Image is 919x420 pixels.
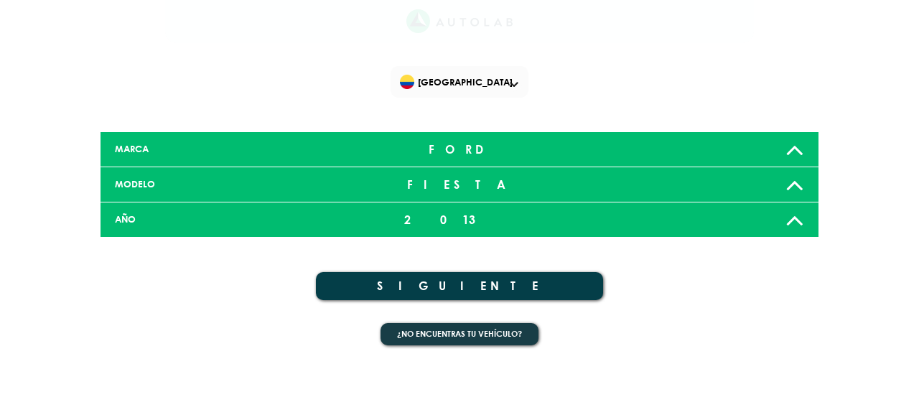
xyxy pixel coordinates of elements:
div: MODELO [104,177,341,191]
div: MARCA [104,142,341,156]
a: MODELO FIESTA [101,167,818,202]
div: Flag of COLOMBIA[GEOGRAPHIC_DATA] [391,66,528,98]
img: Flag of COLOMBIA [400,75,414,89]
div: 2013 [341,205,578,234]
a: Link al sitio de autolab [406,14,513,27]
button: ¿No encuentras tu vehículo? [381,323,538,345]
a: AÑO 2013 [101,202,818,238]
div: FORD [341,135,578,164]
div: FIESTA [341,170,578,199]
div: AÑO [104,213,341,226]
a: MARCA FORD [101,132,818,167]
span: [GEOGRAPHIC_DATA] [400,72,523,92]
button: SIGUIENTE [316,272,603,300]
